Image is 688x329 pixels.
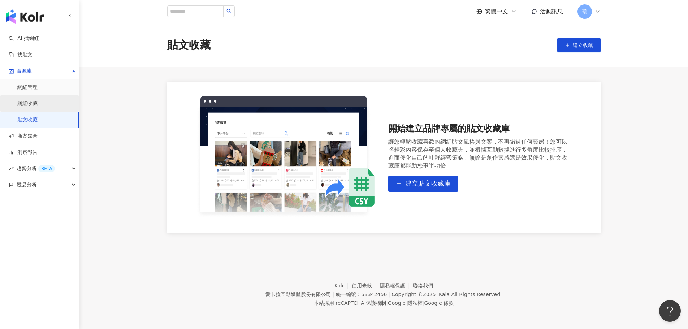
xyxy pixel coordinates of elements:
[424,300,454,306] a: Google 條款
[167,38,211,53] div: 貼文收藏
[352,283,380,289] a: 使用條款
[265,291,331,297] div: 愛卡拉互動媒體股份有限公司
[391,291,502,297] div: Copyright © 2025 All Rights Reserved.
[380,283,413,289] a: 隱私權保護
[388,123,572,135] div: 開始建立品牌專屬的貼文收藏庫
[17,160,55,177] span: 趨勢分析
[196,96,380,218] img: 開始建立品牌專屬的貼文收藏庫
[6,9,44,24] img: logo
[17,100,38,107] a: 網紅收藏
[9,133,38,140] a: 商案媒合
[413,283,433,289] a: 聯絡我們
[659,300,681,322] iframe: Help Scout Beacon - Open
[9,149,38,156] a: 洞察報告
[573,42,593,48] span: 建立收藏
[557,38,601,52] button: 建立收藏
[336,291,387,297] div: 統一編號：53342456
[9,35,39,42] a: searchAI 找網紅
[423,300,424,306] span: |
[437,291,450,297] a: iKala
[17,84,38,91] a: 網紅管理
[388,138,572,170] div: 讓您輕鬆收藏喜歡的網紅貼文風格與文案，不再錯過任何靈感！您可以將精彩內容保存至個人收藏夾，並根據互動數據進行多角度比較排序，進而優化自己的社群經營策略。無論是創作靈感還是效果優化，貼文收藏庫都能...
[388,176,458,192] button: 建立貼文收藏庫
[485,8,508,16] span: 繁體中文
[388,300,423,306] a: Google 隱私權
[334,283,352,289] a: Kolr
[314,299,454,307] span: 本站採用 reCAPTCHA 保護機制
[226,9,232,14] span: search
[388,291,390,297] span: |
[38,165,55,172] div: BETA
[333,291,334,297] span: |
[386,300,388,306] span: |
[540,8,563,15] span: 活動訊息
[17,177,37,193] span: 競品分析
[405,179,451,187] span: 建立貼文收藏庫
[17,116,38,124] a: 貼文收藏
[9,51,33,59] a: 找貼文
[17,63,32,79] span: 資源庫
[582,8,587,16] span: 瑞
[9,166,14,171] span: rise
